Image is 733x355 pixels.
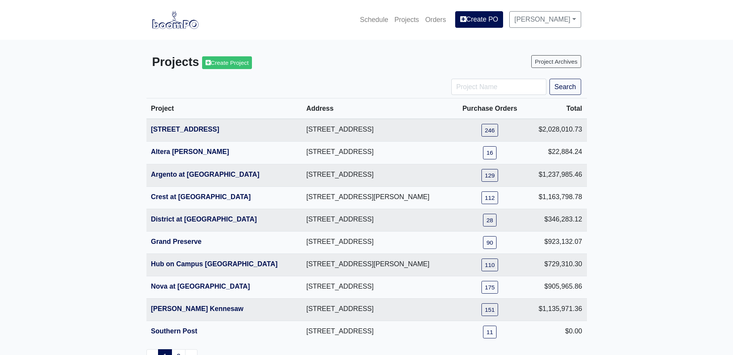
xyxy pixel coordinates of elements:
[483,236,497,249] a: 90
[483,214,497,227] a: 28
[526,119,587,142] td: $2,028,010.73
[302,231,453,254] td: [STREET_ADDRESS]
[481,259,498,271] a: 110
[302,98,453,119] th: Address
[152,11,199,29] img: boomPO
[151,282,250,290] a: Nova at [GEOGRAPHIC_DATA]
[151,148,229,156] a: Altera [PERSON_NAME]
[146,98,302,119] th: Project
[481,124,498,137] a: 246
[483,146,497,159] a: 16
[151,305,244,313] a: [PERSON_NAME] Kennesaw
[526,164,587,186] td: $1,237,985.46
[302,299,453,321] td: [STREET_ADDRESS]
[531,55,581,68] a: Project Archives
[526,98,587,119] th: Total
[302,321,453,343] td: [STREET_ADDRESS]
[151,171,260,178] a: Argento at [GEOGRAPHIC_DATA]
[151,260,278,268] a: Hub on Campus [GEOGRAPHIC_DATA]
[151,215,257,223] a: District at [GEOGRAPHIC_DATA]
[302,254,453,276] td: [STREET_ADDRESS][PERSON_NAME]
[302,119,453,142] td: [STREET_ADDRESS]
[526,299,587,321] td: $1,135,971.36
[302,209,453,231] td: [STREET_ADDRESS]
[151,327,197,335] a: Southern Post
[453,98,527,119] th: Purchase Orders
[151,193,251,201] a: Crest at [GEOGRAPHIC_DATA]
[451,79,546,95] input: Project Name
[357,11,391,28] a: Schedule
[526,231,587,254] td: $923,132.07
[481,169,498,182] a: 129
[526,186,587,209] td: $1,163,798.78
[526,209,587,231] td: $346,283.12
[152,55,361,69] h3: Projects
[481,281,498,294] a: 175
[509,11,581,27] a: [PERSON_NAME]
[302,164,453,186] td: [STREET_ADDRESS]
[302,276,453,299] td: [STREET_ADDRESS]
[481,191,498,204] a: 112
[526,142,587,164] td: $22,884.24
[302,142,453,164] td: [STREET_ADDRESS]
[151,238,202,245] a: Grand Preserve
[302,186,453,209] td: [STREET_ADDRESS][PERSON_NAME]
[483,326,497,338] a: 11
[549,79,581,95] button: Search
[391,11,422,28] a: Projects
[202,56,252,69] a: Create Project
[151,125,219,133] a: [STREET_ADDRESS]
[526,254,587,276] td: $729,310.30
[481,303,498,316] a: 151
[526,321,587,343] td: $0.00
[455,11,503,27] a: Create PO
[422,11,449,28] a: Orders
[526,276,587,299] td: $905,965.86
